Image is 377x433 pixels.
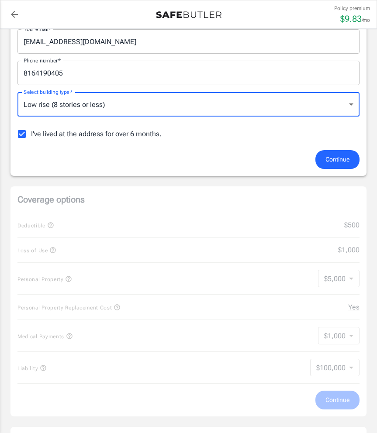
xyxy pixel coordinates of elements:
p: Policy premium [334,4,370,12]
img: Back to quotes [156,11,221,18]
input: Enter email [17,29,360,54]
span: $ 9.83 [340,14,362,24]
label: Phone number [24,57,61,64]
label: Your email [24,25,52,33]
label: Select building type [24,88,73,96]
div: Low rise (8 stories or less) [17,92,360,117]
span: I've lived at the address for over 6 months. [31,129,162,139]
button: Continue [315,150,360,169]
input: Enter number [17,61,360,85]
span: Continue [325,154,349,165]
p: /mo [362,16,370,24]
a: back to quotes [6,6,23,23]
